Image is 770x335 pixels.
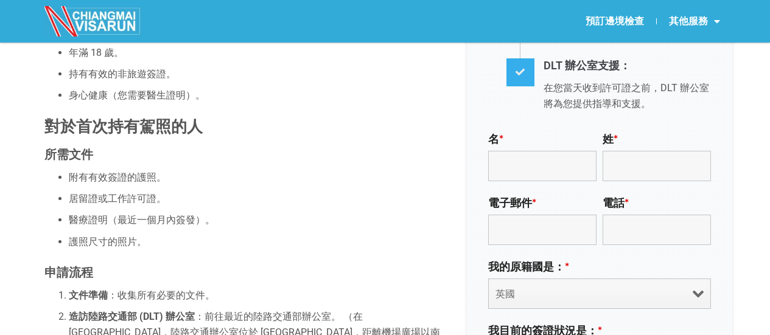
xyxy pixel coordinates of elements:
[69,193,166,204] font: 居留證或工作許可證。
[573,7,656,35] a: 預訂邊境檢查
[488,196,532,209] font: 電子郵件
[108,289,215,301] font: ：收集所有必要的文件。
[669,15,708,27] font: 其他服務
[69,171,166,183] font: 附有有效簽證的護照。
[657,7,732,35] a: 其他服務
[69,236,147,247] font: 護照尺寸的照片。
[603,132,614,145] font: 姓
[488,260,565,273] font: 我的原籍國是：
[69,68,176,80] font: 持有有效的非旅遊簽證。
[69,214,215,226] font: 醫療證明（最近一個月內簽發）。
[544,59,631,72] font: DLT 辦公室支援：
[385,7,732,35] nav: 選單
[488,132,499,145] font: 名
[69,289,108,301] font: 文件準備
[44,117,203,135] font: 對於首次持有駕照的人
[44,264,93,279] font: 申請流程
[586,15,644,27] font: 預訂邊境檢查
[544,82,709,109] font: 在您當天收到許可證之前，DLT 辦公室將為您提供指導和支援。
[69,89,205,101] font: 身心健康（您需要醫生證明）。
[44,147,93,161] font: 所需文件
[69,311,195,322] font: 造訪陸路交通部 (DLT) 辦公室
[69,47,124,58] font: 年滿 18 歲。
[603,196,625,209] font: 電話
